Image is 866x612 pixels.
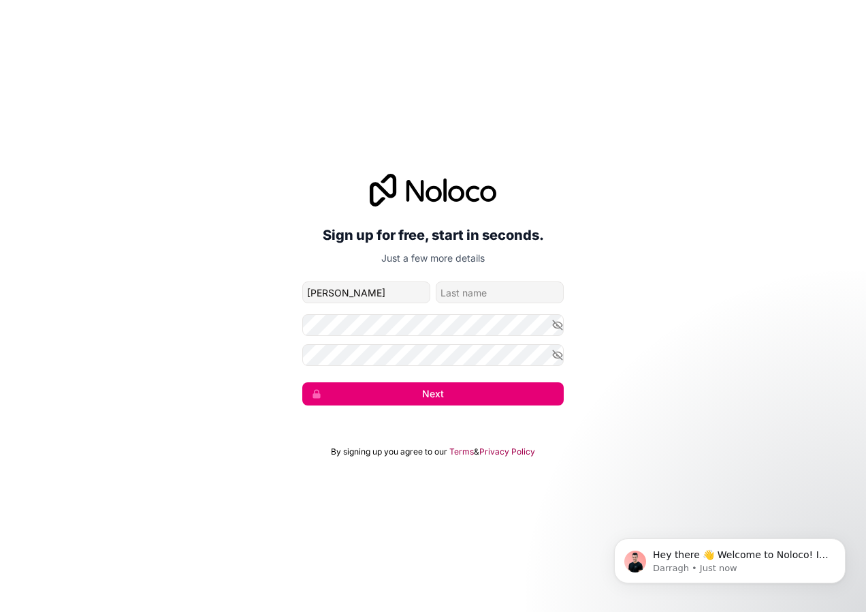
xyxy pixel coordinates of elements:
[479,446,535,457] a: Privacy Policy
[302,223,564,247] h2: Sign up for free, start in seconds.
[302,251,564,265] p: Just a few more details
[594,510,866,605] iframe: Intercom notifications message
[436,281,564,303] input: family-name
[302,344,564,366] input: Confirm password
[331,446,447,457] span: By signing up you agree to our
[302,314,564,336] input: Password
[474,446,479,457] span: &
[302,281,430,303] input: given-name
[449,446,474,457] a: Terms
[302,382,564,406] button: Next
